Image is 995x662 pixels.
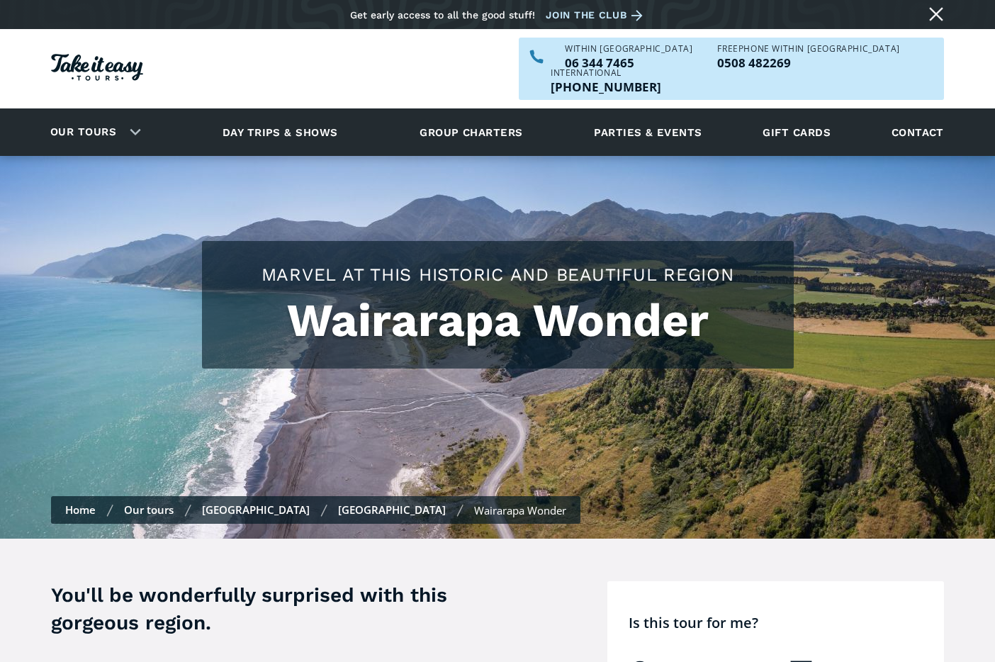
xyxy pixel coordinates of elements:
[65,503,96,517] a: Home
[565,57,692,69] p: 06 344 7465
[546,6,648,24] a: Join the club
[216,262,780,287] h2: Marvel at this historic and beautiful region
[884,113,951,152] a: Contact
[474,503,566,517] div: Wairarapa Wonder
[40,116,127,149] a: Our tours
[338,503,446,517] a: [GEOGRAPHIC_DATA]
[717,57,899,69] a: Call us freephone within NZ on 0508482269
[551,69,661,77] div: International
[587,113,709,152] a: Parties & events
[565,45,692,53] div: WITHIN [GEOGRAPHIC_DATA]
[551,81,661,93] a: Call us outside of NZ on +6463447465
[51,47,143,91] a: Homepage
[551,81,661,93] p: [PHONE_NUMBER]
[565,57,692,69] a: Call us within NZ on 063447465
[124,503,174,517] a: Our tours
[402,113,540,152] a: Group charters
[629,613,937,632] h4: Is this tour for me?
[205,113,356,152] a: Day trips & shows
[717,57,899,69] p: 0508 482269
[33,113,152,152] div: Our tours
[216,294,780,347] h1: Wairarapa Wonder
[51,54,143,81] img: Take it easy Tours logo
[925,3,948,26] a: Close message
[717,45,899,53] div: Freephone WITHIN [GEOGRAPHIC_DATA]
[202,503,310,517] a: [GEOGRAPHIC_DATA]
[51,581,490,636] h3: You'll be wonderfully surprised with this gorgeous region.
[755,113,838,152] a: Gift cards
[350,9,535,21] div: Get early access to all the good stuff!
[51,496,580,524] nav: Breadcrumbs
